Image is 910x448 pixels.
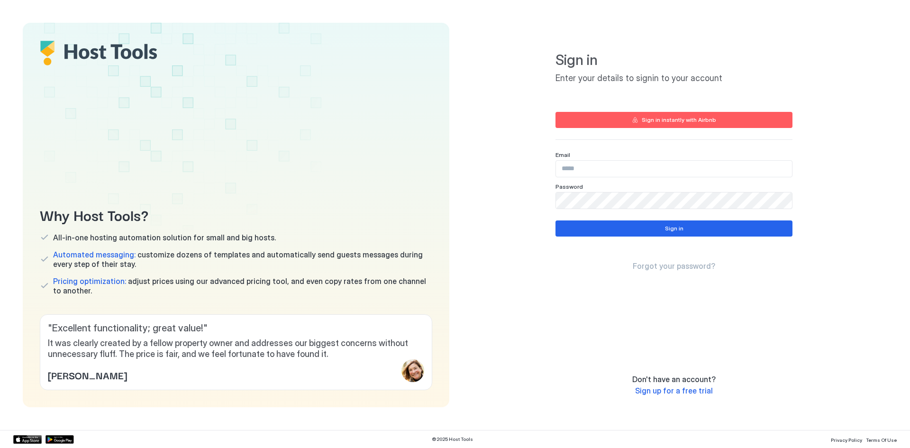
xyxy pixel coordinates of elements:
[633,261,715,271] a: Forgot your password?
[53,233,276,242] span: All-in-one hosting automation solution for small and big hosts.
[53,276,126,286] span: Pricing optimization:
[432,436,473,442] span: © 2025 Host Tools
[48,322,424,334] span: " Excellent functionality; great value! "
[401,359,424,382] div: profile
[48,338,424,359] span: It was clearly created by a fellow property owner and addresses our biggest concerns without unne...
[642,116,716,124] div: Sign in instantly with Airbnb
[555,73,792,84] span: Enter your details to signin to your account
[555,220,792,237] button: Sign in
[555,112,792,128] button: Sign in instantly with Airbnb
[53,250,136,259] span: Automated messaging:
[831,434,862,444] a: Privacy Policy
[665,224,683,233] div: Sign in
[831,437,862,443] span: Privacy Policy
[866,434,897,444] a: Terms Of Use
[556,161,792,177] input: Input Field
[40,204,432,225] span: Why Host Tools?
[635,386,713,396] a: Sign up for a free trial
[556,192,792,209] input: Input Field
[53,250,432,269] span: customize dozens of templates and automatically send guests messages during every step of their s...
[555,183,583,190] span: Password
[555,151,570,158] span: Email
[45,435,74,444] a: Google Play Store
[635,386,713,395] span: Sign up for a free trial
[866,437,897,443] span: Terms Of Use
[555,51,792,69] span: Sign in
[53,276,432,295] span: adjust prices using our advanced pricing tool, and even copy rates from one channel to another.
[632,375,716,384] span: Don't have an account?
[13,435,42,444] a: App Store
[48,368,127,382] span: [PERSON_NAME]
